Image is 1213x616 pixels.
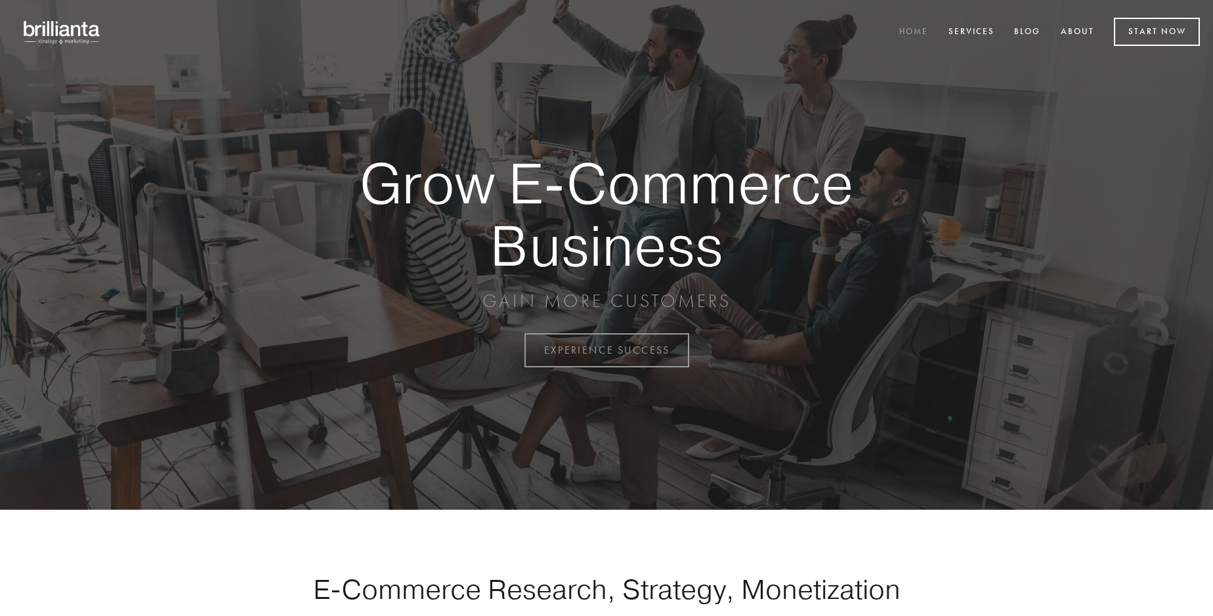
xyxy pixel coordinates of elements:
img: brillianta - research, strategy, marketing [13,13,112,51]
a: Services [940,22,1003,43]
a: About [1052,22,1103,43]
a: EXPERIENCE SUCCESS [524,333,689,367]
strong: Grow E-Commerce Business [314,152,899,276]
h1: E-Commerce Research, Strategy, Monetization [272,573,941,606]
a: Home [891,22,937,43]
p: GAIN MORE CUSTOMERS [314,289,899,313]
a: Blog [1006,22,1049,43]
a: Start Now [1114,18,1200,46]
